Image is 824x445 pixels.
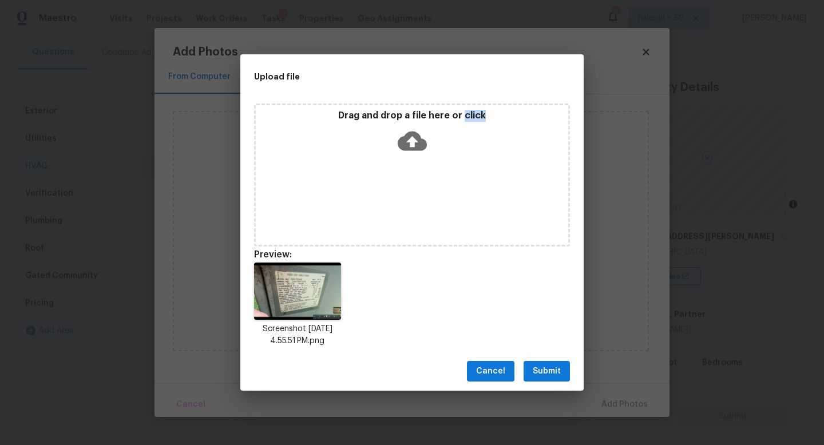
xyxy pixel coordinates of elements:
[524,361,570,382] button: Submit
[254,70,518,83] h2: Upload file
[254,323,341,347] p: Screenshot [DATE] 4.55.51 PM.png
[533,364,561,379] span: Submit
[254,263,341,320] img: efY087TmuVPW1octY4spCBgEIQAACEIAABCAAAQhAAAIQgAAEIAABCEAAAhCAAAQgAAEIQAACEIAABCAAAQhAAAIQgAAEIAAB...
[467,361,514,382] button: Cancel
[256,110,568,122] p: Drag and drop a file here or click
[476,364,505,379] span: Cancel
